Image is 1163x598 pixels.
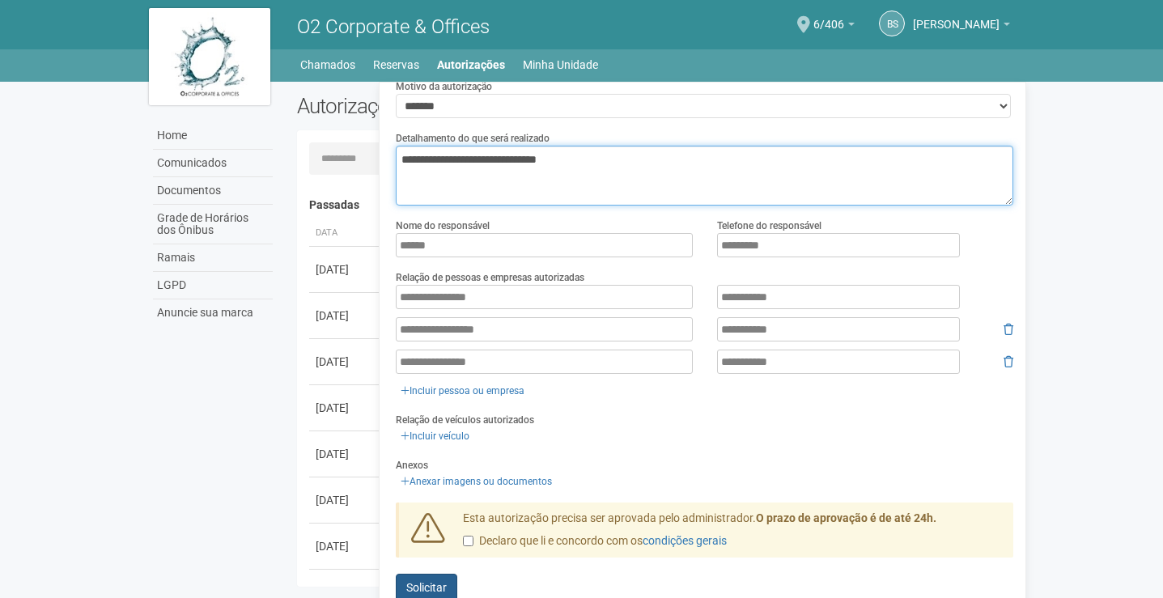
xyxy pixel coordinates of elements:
[316,307,376,324] div: [DATE]
[153,244,273,272] a: Ramais
[451,511,1014,558] div: Esta autorização precisa ser aprovada pelo administrador.
[316,492,376,508] div: [DATE]
[153,150,273,177] a: Comunicados
[300,53,355,76] a: Chamados
[1004,324,1013,335] i: Remover
[913,2,1000,31] span: Brenno Santos
[523,53,598,76] a: Minha Unidade
[297,94,643,118] h2: Autorizações
[396,473,557,490] a: Anexar imagens ou documentos
[309,199,1003,211] h4: Passadas
[813,20,855,33] a: 6/406
[879,11,905,36] a: BS
[153,272,273,299] a: LGPD
[396,382,529,400] a: Incluir pessoa ou empresa
[316,400,376,416] div: [DATE]
[643,534,727,547] a: condições gerais
[717,218,821,233] label: Telefone do responsável
[913,20,1010,33] a: [PERSON_NAME]
[463,533,727,549] label: Declaro que li e concordo com os
[1004,356,1013,367] i: Remover
[396,458,428,473] label: Anexos
[316,538,376,554] div: [DATE]
[396,270,584,285] label: Relação de pessoas e empresas autorizadas
[373,53,419,76] a: Reservas
[406,581,447,594] span: Solicitar
[153,177,273,205] a: Documentos
[396,413,534,427] label: Relação de veículos autorizados
[153,122,273,150] a: Home
[396,427,474,445] a: Incluir veículo
[396,79,492,94] label: Motivo da autorização
[396,131,550,146] label: Detalhamento do que será realizado
[316,354,376,370] div: [DATE]
[396,218,490,233] label: Nome do responsável
[297,15,490,38] span: O2 Corporate & Offices
[309,220,382,247] th: Data
[813,2,844,31] span: 6/406
[153,205,273,244] a: Grade de Horários dos Ônibus
[316,446,376,462] div: [DATE]
[149,8,270,105] img: logo.jpg
[153,299,273,326] a: Anuncie sua marca
[756,511,936,524] strong: O prazo de aprovação é de até 24h.
[463,536,473,546] input: Declaro que li e concordo com oscondições gerais
[316,261,376,278] div: [DATE]
[437,53,505,76] a: Autorizações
